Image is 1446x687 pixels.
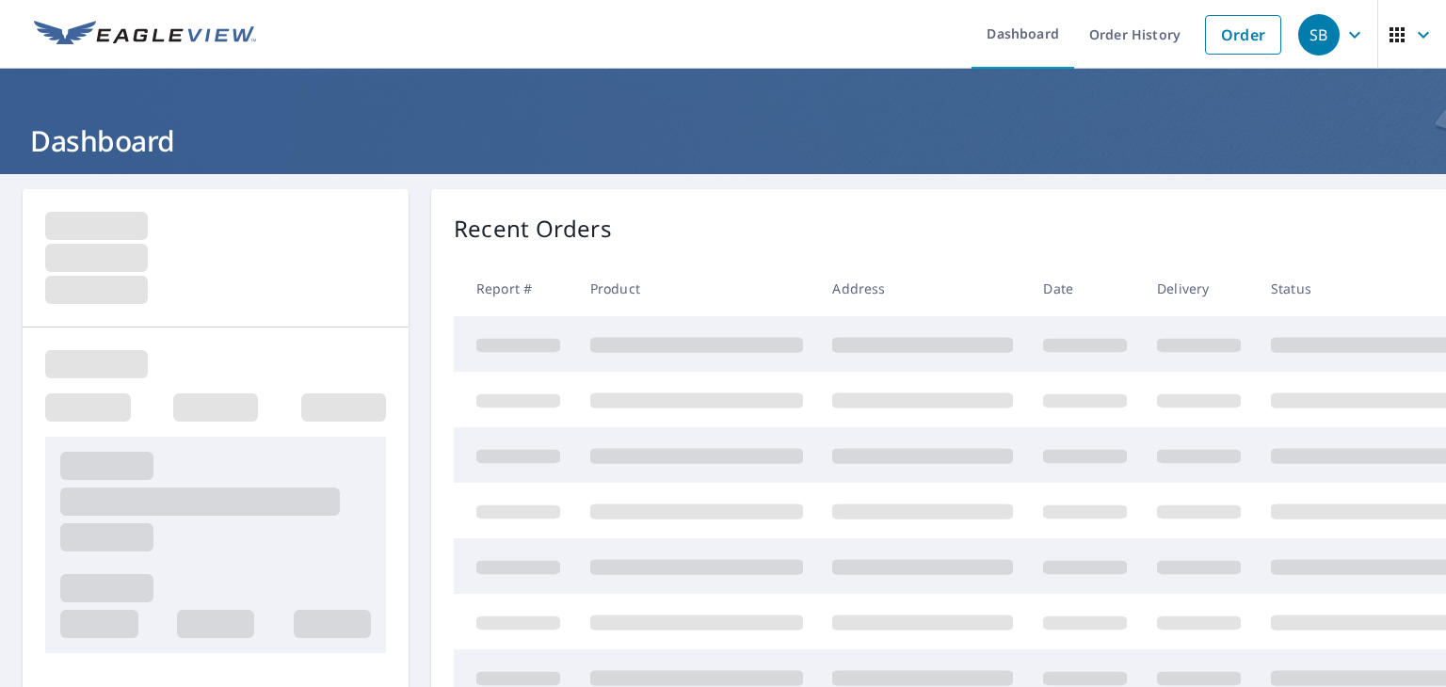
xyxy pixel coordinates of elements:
th: Product [575,261,818,316]
th: Address [817,261,1028,316]
a: Order [1205,15,1281,55]
th: Date [1028,261,1142,316]
th: Report # [454,261,575,316]
div: SB [1298,14,1340,56]
h1: Dashboard [23,121,1423,160]
th: Delivery [1142,261,1256,316]
img: EV Logo [34,21,256,49]
p: Recent Orders [454,212,612,246]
